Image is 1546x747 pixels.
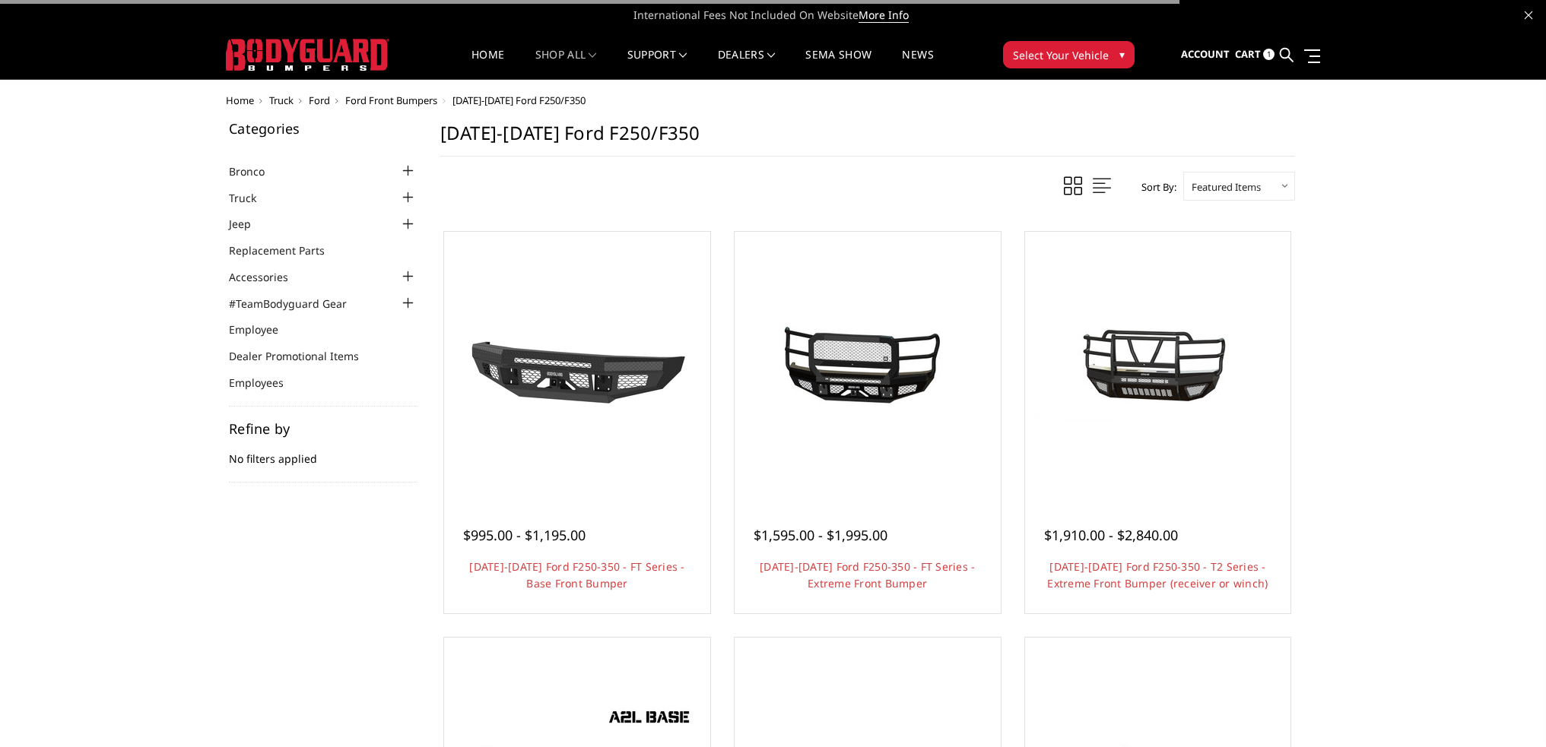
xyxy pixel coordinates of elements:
[229,422,417,483] div: No filters applied
[448,236,706,494] a: 2017-2022 Ford F250-350 - FT Series - Base Front Bumper
[471,49,504,79] a: Home
[859,8,909,23] a: More Info
[1003,41,1135,68] button: Select Your Vehicle
[229,242,344,258] a: Replacement Parts
[1181,34,1230,75] a: Account
[229,348,378,364] a: Dealer Promotional Items
[345,93,437,107] a: Ford Front Bumpers
[229,321,297,337] a: Employee
[469,559,684,590] a: [DATE]-[DATE] Ford F250-350 - FT Series - Base Front Bumper
[760,559,975,590] a: [DATE]-[DATE] Ford F250-350 - FT Series - Extreme Front Bumper
[1235,34,1275,75] a: Cart 1
[1119,46,1125,62] span: ▾
[229,296,366,312] a: #TeamBodyguard Gear
[229,269,307,285] a: Accessories
[229,375,303,391] a: Employees
[1013,47,1109,63] span: Select Your Vehicle
[229,422,417,435] h5: Refine by
[627,49,687,79] a: Support
[1029,236,1287,494] a: 2017-2022 Ford F250-350 - T2 Series - Extreme Front Bumper (receiver or winch) 2017-2022 Ford F25...
[226,39,389,71] img: BODYGUARD BUMPERS
[1047,559,1268,590] a: [DATE]-[DATE] Ford F250-350 - T2 Series - Extreme Front Bumper (receiver or winch)
[229,163,284,179] a: Bronco
[269,93,294,107] a: Truck
[805,49,871,79] a: SEMA Show
[309,93,330,107] a: Ford
[1133,176,1176,198] label: Sort By:
[463,526,586,544] span: $995.00 - $1,195.00
[1044,526,1178,544] span: $1,910.00 - $2,840.00
[229,122,417,135] h5: Categories
[452,93,586,107] span: [DATE]-[DATE] Ford F250/F350
[1263,49,1275,60] span: 1
[440,122,1295,157] h1: [DATE]-[DATE] Ford F250/F350
[902,49,933,79] a: News
[754,526,887,544] span: $1,595.00 - $1,995.00
[456,296,699,433] img: 2017-2022 Ford F250-350 - FT Series - Base Front Bumper
[1181,47,1230,61] span: Account
[226,93,254,107] a: Home
[738,236,997,494] a: 2017-2022 Ford F250-350 - FT Series - Extreme Front Bumper 2017-2022 Ford F250-350 - FT Series - ...
[718,49,776,79] a: Dealers
[229,216,270,232] a: Jeep
[229,190,275,206] a: Truck
[535,49,597,79] a: shop all
[1235,47,1261,61] span: Cart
